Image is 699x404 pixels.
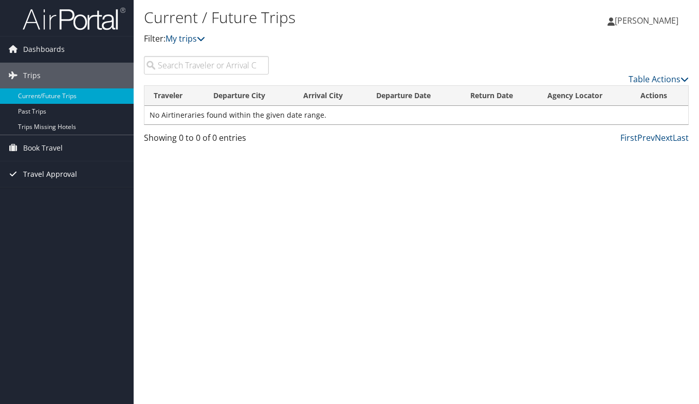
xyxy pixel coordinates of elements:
[144,56,269,75] input: Search Traveler or Arrival City
[367,86,462,106] th: Departure Date: activate to sort column descending
[637,132,655,143] a: Prev
[144,7,507,28] h1: Current / Future Trips
[144,32,507,46] p: Filter:
[620,132,637,143] a: First
[144,106,688,124] td: No Airtineraries found within the given date range.
[538,86,631,106] th: Agency Locator: activate to sort column ascending
[23,135,63,161] span: Book Travel
[23,36,65,62] span: Dashboards
[655,132,673,143] a: Next
[608,5,689,36] a: [PERSON_NAME]
[165,33,205,44] a: My trips
[144,86,204,106] th: Traveler: activate to sort column ascending
[294,86,367,106] th: Arrival City: activate to sort column ascending
[615,15,678,26] span: [PERSON_NAME]
[23,63,41,88] span: Trips
[629,74,689,85] a: Table Actions
[204,86,294,106] th: Departure City: activate to sort column ascending
[673,132,689,143] a: Last
[144,132,269,149] div: Showing 0 to 0 of 0 entries
[461,86,538,106] th: Return Date: activate to sort column ascending
[631,86,688,106] th: Actions
[23,7,125,31] img: airportal-logo.png
[23,161,77,187] span: Travel Approval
